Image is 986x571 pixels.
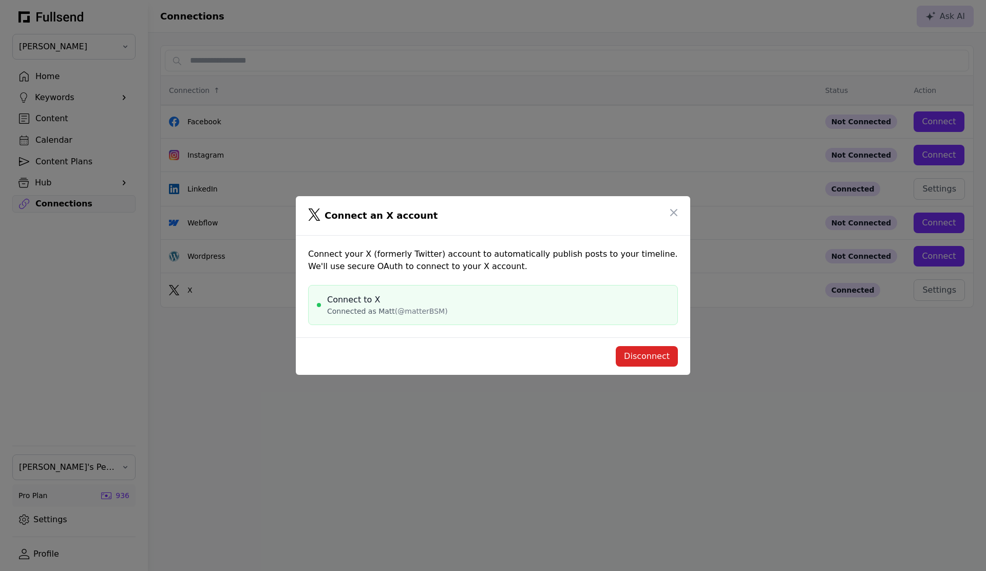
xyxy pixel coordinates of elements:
[395,307,448,315] span: (@matterBSM)
[327,294,448,306] h4: Connect to X
[325,208,438,223] h1: Connect an X account
[327,306,448,316] p: Connected as Matt
[308,248,678,273] p: Connect your X (formerly Twitter) account to automatically publish posts to your timeline. We'll ...
[624,350,670,363] div: Disconnect
[616,346,678,367] button: Disconnect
